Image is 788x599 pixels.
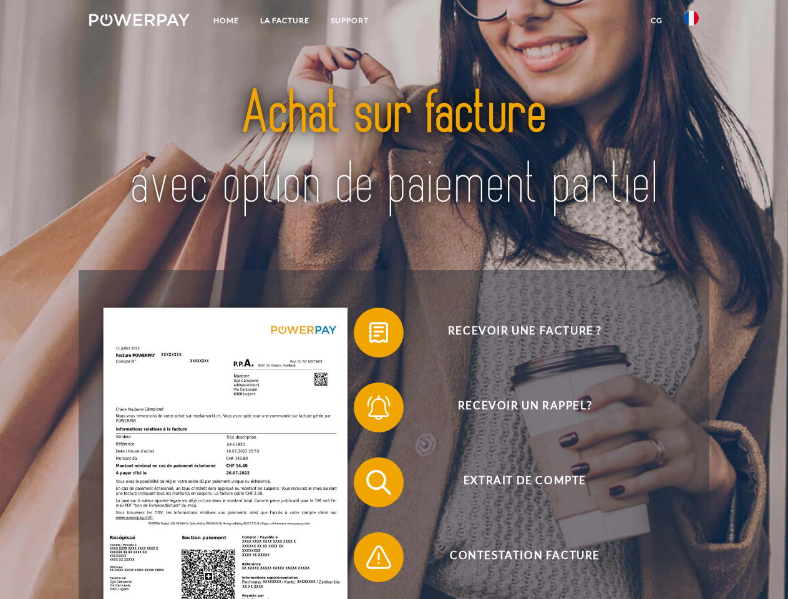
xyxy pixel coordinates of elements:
[354,457,678,507] button: Extrait de compte
[250,9,320,32] a: LA FACTURE
[640,9,673,32] a: CG
[354,308,678,358] button: Recevoir une facture ?
[372,308,678,358] span: Recevoir une facture ?
[372,457,678,507] span: Extrait de compte
[363,467,394,498] img: qb_search.svg
[363,317,394,348] img: qb_bill.svg
[363,542,394,573] img: qb_warning.svg
[119,60,669,239] img: title-powerpay_fr.svg
[372,532,678,582] span: Contestation Facture
[354,382,678,432] button: Recevoir un rappel?
[363,392,394,423] img: qb_bell.svg
[203,9,250,32] a: Home
[89,14,190,26] img: logo-powerpay-white.svg
[354,532,678,582] button: Contestation Facture
[320,9,379,32] a: Support
[684,11,699,26] img: fr
[372,382,678,432] span: Recevoir un rappel?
